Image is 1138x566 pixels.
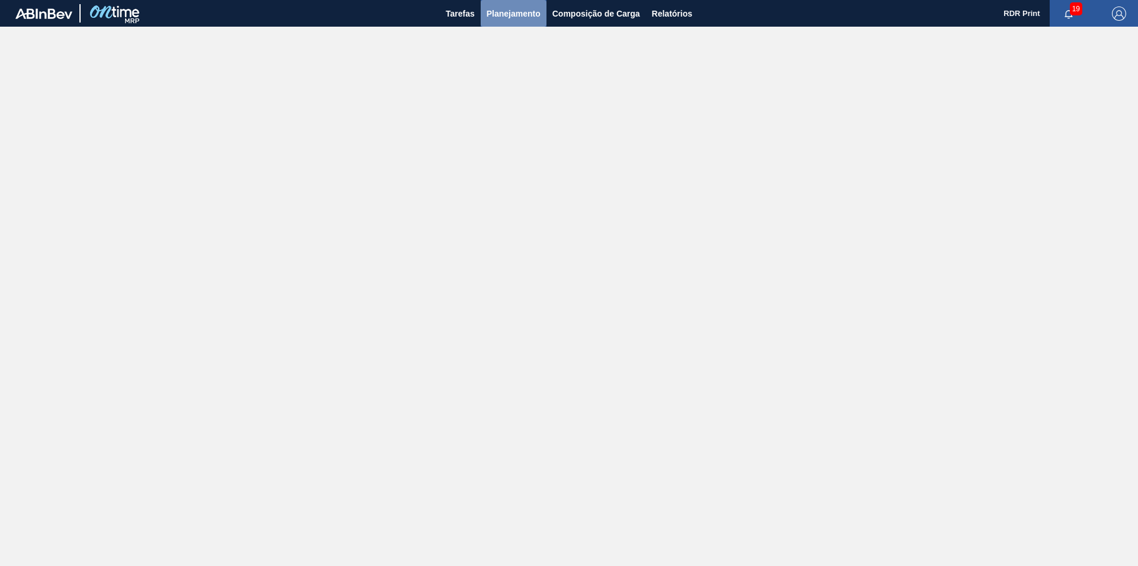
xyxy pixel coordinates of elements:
span: Relatórios [652,7,692,21]
button: Notificações [1050,5,1088,22]
img: TNhmsLtSVTkK8tSr43FrP2fwEKptu5GPRR3wAAAABJRU5ErkJggg== [15,8,72,19]
span: Tarefas [446,7,475,21]
span: Composição de Carga [552,7,640,21]
img: Logout [1112,7,1126,21]
span: 19 [1070,2,1082,15]
span: Planejamento [487,7,541,21]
